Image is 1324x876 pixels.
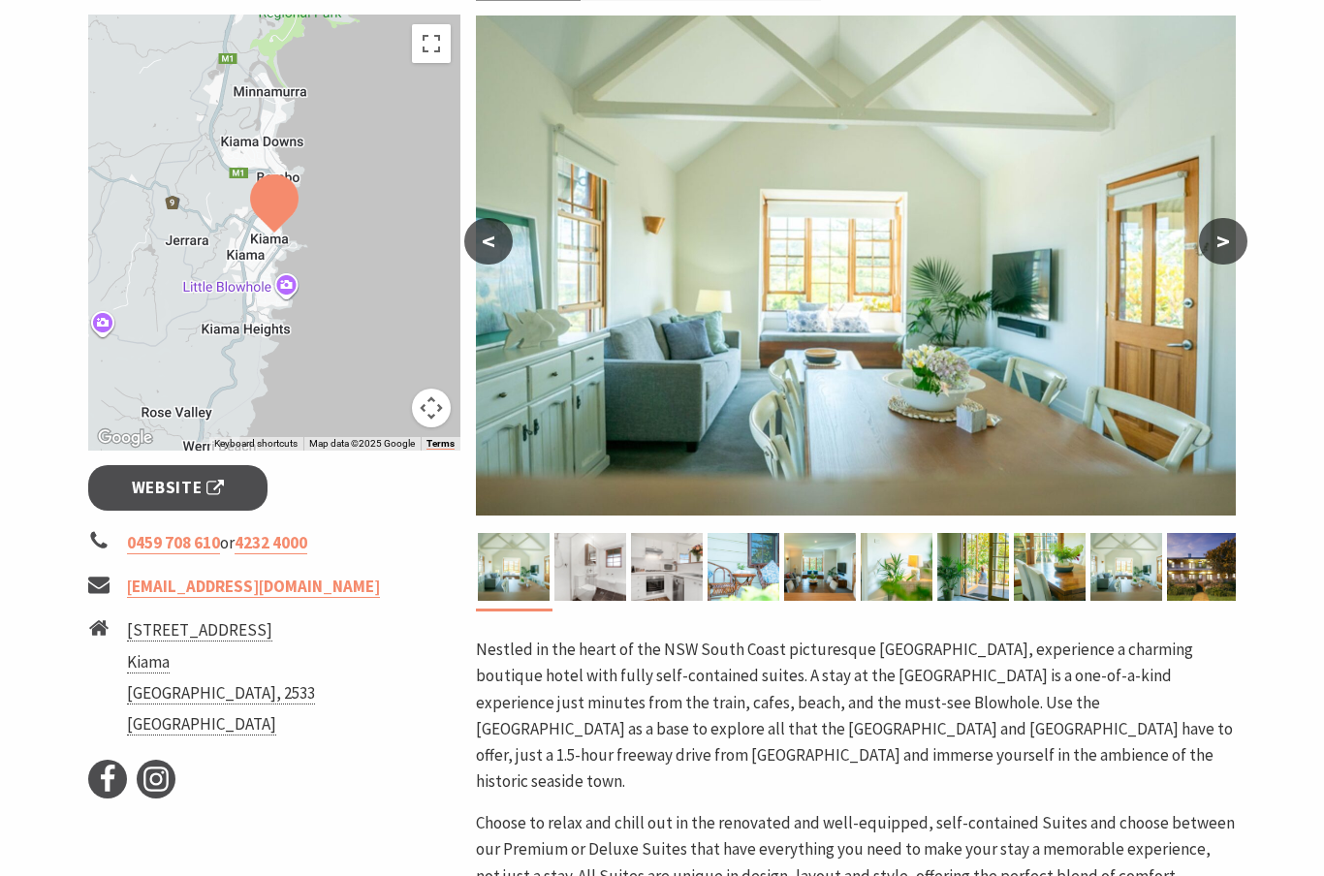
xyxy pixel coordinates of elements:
[426,438,455,450] a: Terms (opens in new tab)
[214,437,298,451] button: Keyboard shortcuts
[937,533,1009,601] img: Beautiful french doors with an indoor palm tree at the entrance and someone sitting in the sun
[132,475,225,501] span: Website
[309,438,415,449] span: Map data ©2025 Google
[412,389,451,427] button: Map camera controls
[554,533,626,601] img: Superior Apt 6 Bathroom
[127,576,380,598] a: [EMAIL_ADDRESS][DOMAIN_NAME]
[861,533,932,601] img: Room with white walls, lamp and slight view of room peering through an indoor palm tree
[93,425,157,451] img: Google
[631,533,703,601] img: Kitchen, Apt 6
[127,532,220,554] a: 0459 708 610
[464,218,513,265] button: <
[235,532,307,554] a: 4232 4000
[88,530,460,556] li: or
[1167,533,1239,601] img: The Bellevue Kiama historic building
[1090,533,1162,601] img: Main loungeroom with high cieling white walls and comfortable lounge
[476,637,1236,795] p: Nestled in the heart of the NSW South Coast picturesque [GEOGRAPHIC_DATA], experience a charming ...
[708,533,779,601] img: Cane chairs on Bellevue deck with blue and white cushions
[784,533,856,601] img: Looking over dining table to beautiful room with white walls and tasteful furnishings
[93,425,157,451] a: Open this area in Google Maps (opens a new window)
[1014,533,1086,601] img: Bellevue dining table with beige chairs and a small plant in the middle of the table
[88,465,268,511] a: Website
[412,24,451,63] button: Toggle fullscreen view
[1199,218,1247,265] button: >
